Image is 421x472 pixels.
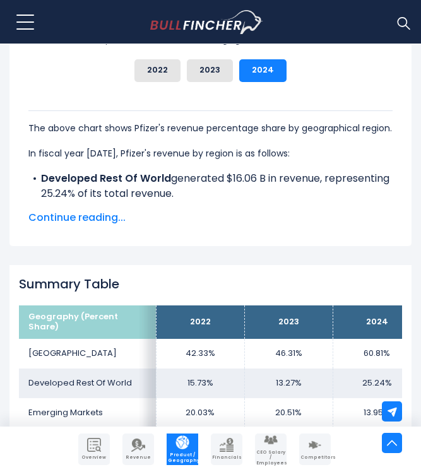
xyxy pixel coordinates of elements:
[244,305,333,339] th: 2023
[28,121,393,136] p: The above chart shows Pfizer's revenue percentage share by geographical region.
[333,305,421,339] th: 2024
[41,171,171,186] b: Developed Rest Of World
[122,434,154,465] a: Company Revenue
[156,398,244,428] td: 20.03%
[28,210,393,225] span: Continue reading...
[300,455,329,460] span: Competitors
[28,146,393,161] p: In fiscal year [DATE], Pfizer's revenue by region is as follows:
[80,455,109,460] span: Overview
[41,201,134,216] b: Emerging Markets
[19,339,156,369] td: [GEOGRAPHIC_DATA]
[211,434,242,465] a: Company Financials
[255,434,287,465] a: Company Employees
[19,369,156,398] td: Developed Rest Of World
[333,369,421,398] td: 25.24%
[19,398,156,428] td: Emerging Markets
[299,434,331,465] a: Company Competitors
[156,305,244,339] th: 2022
[333,398,421,428] td: 13.95%
[244,339,333,369] td: 46.31%
[244,369,333,398] td: 13.27%
[212,455,241,460] span: Financials
[19,305,156,339] th: Geography (Percent Share)
[78,434,110,465] a: Company Overview
[156,339,244,369] td: 42.33%
[167,434,198,465] a: Company Product/Geography
[150,10,286,34] a: Go to homepage
[28,110,393,338] div: The for Pfizer is the [GEOGRAPHIC_DATA], which represents 60.81% of its total revenue. The for Pf...
[244,398,333,428] td: 20.51%
[239,59,287,82] button: 2024
[187,59,233,82] button: 2023
[333,339,421,369] td: 60.81%
[156,369,244,398] td: 15.73%
[19,276,402,292] h2: Summary Table
[150,10,263,34] img: Bullfincher logo
[256,450,285,466] span: CEO Salary / Employees
[124,455,153,460] span: Revenue
[168,452,197,463] span: Product / Geography
[28,201,393,232] li: generated $8.88 B in revenue, representing 13.95% of its total revenue.
[28,171,393,201] li: generated $16.06 B in revenue, representing 25.24% of its total revenue.
[134,59,181,82] button: 2022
